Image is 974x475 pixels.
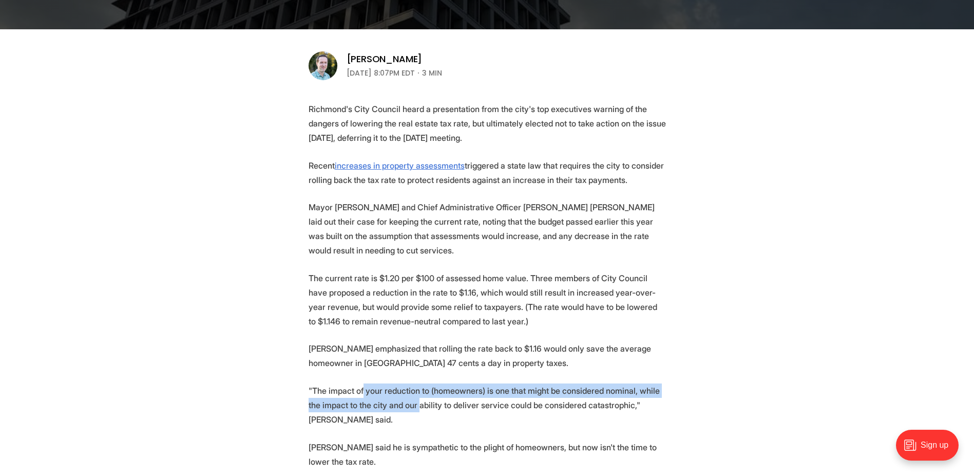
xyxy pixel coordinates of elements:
img: Michael Phillips [309,51,337,80]
p: Mayor [PERSON_NAME] and Chief Administrative Officer [PERSON_NAME] [PERSON_NAME] laid out their c... [309,200,666,258]
a: [PERSON_NAME] [347,53,423,65]
p: [PERSON_NAME] emphasized that rolling the rate back to $1.16 would only save the average homeowne... [309,341,666,370]
time: [DATE] 8:07PM EDT [347,67,415,79]
span: 3 min [422,67,442,79]
p: [PERSON_NAME] said he is sympathetic to the plight of homeowners, but now isn't the time to lower... [309,440,666,469]
a: increases in property assessments [335,160,465,171]
p: Recent triggered a state law that requires the city to consider rolling back the tax rate to prot... [309,158,666,187]
p: The current rate is $1.20 per $100 of assessed home value. Three members of City Council have pro... [309,271,666,328]
p: Richmond's City Council heard a presentation from the city's top executives warning of the danger... [309,102,666,145]
iframe: portal-trigger [887,425,974,475]
p: "The impact of your reduction to (homeowners) is one that might be considered nominal, while the ... [309,383,666,427]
